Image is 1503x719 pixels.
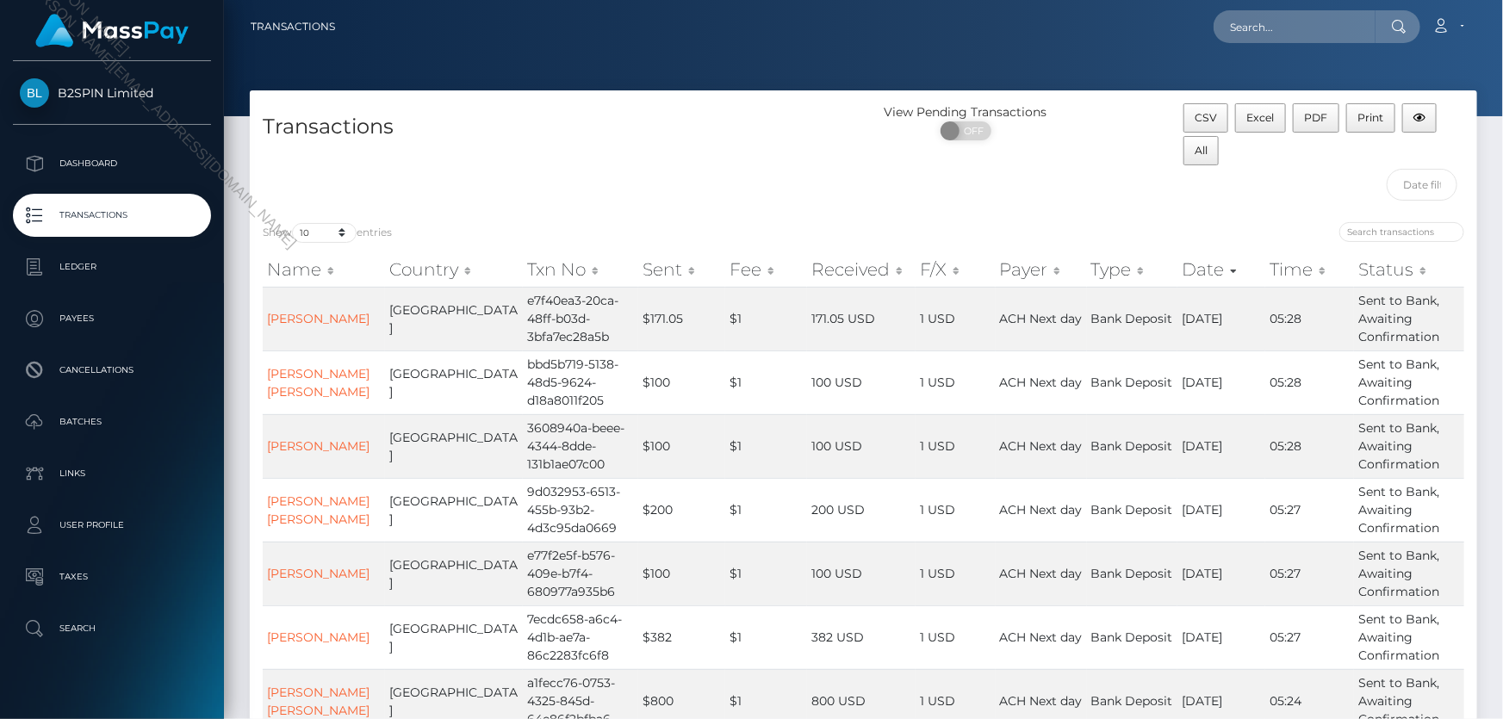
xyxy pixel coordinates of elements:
span: ACH Next day [1000,438,1083,454]
td: $171.05 [638,287,725,350]
span: ACH Next day [1000,693,1083,709]
div: View Pending Transactions [864,103,1069,121]
th: Fee: activate to sort column ascending [725,252,807,287]
td: [GEOGRAPHIC_DATA] [385,350,523,414]
td: Bank Deposit [1087,287,1178,350]
td: $1 [725,478,807,542]
td: Bank Deposit [1087,478,1178,542]
td: 9d032953-6513-455b-93b2-4d3c95da0669 [523,478,638,542]
a: Transactions [13,194,211,237]
a: Dashboard [13,142,211,185]
td: $1 [725,350,807,414]
td: Sent to Bank, Awaiting Confirmation [1354,414,1464,478]
td: e7f40ea3-20ca-48ff-b03d-3bfa7ec28a5b [523,287,638,350]
td: $1 [725,542,807,605]
p: Search [20,616,204,642]
th: Received: activate to sort column ascending [807,252,916,287]
td: 1 USD [916,287,995,350]
select: Showentries [292,223,357,243]
td: $1 [725,605,807,669]
td: Bank Deposit [1087,414,1178,478]
a: Cancellations [13,349,211,392]
td: Sent to Bank, Awaiting Confirmation [1354,478,1464,542]
td: [DATE] [1177,542,1265,605]
th: Sent: activate to sort column ascending [638,252,725,287]
a: User Profile [13,504,211,547]
a: [PERSON_NAME] [267,438,370,454]
td: 100 USD [807,542,916,605]
td: 1 USD [916,350,995,414]
td: [GEOGRAPHIC_DATA] [385,287,523,350]
td: Sent to Bank, Awaiting Confirmation [1354,605,1464,669]
a: [PERSON_NAME] [267,629,370,645]
h4: Transactions [263,112,851,142]
th: Date: activate to sort column ascending [1177,252,1265,287]
p: Transactions [20,202,204,228]
td: [DATE] [1177,414,1265,478]
td: Sent to Bank, Awaiting Confirmation [1354,287,1464,350]
td: 05:27 [1265,478,1354,542]
td: 200 USD [807,478,916,542]
th: Type: activate to sort column ascending [1087,252,1178,287]
td: Bank Deposit [1087,605,1178,669]
p: Links [20,461,204,487]
a: Ledger [13,245,211,288]
span: ACH Next day [1000,502,1083,518]
td: [DATE] [1177,605,1265,669]
a: Links [13,452,211,495]
td: [GEOGRAPHIC_DATA] [385,478,523,542]
th: Name: activate to sort column ascending [263,252,385,287]
td: 100 USD [807,350,916,414]
button: Column visibility [1402,103,1438,133]
td: 05:27 [1265,542,1354,605]
img: B2SPIN Limited [20,78,49,108]
img: MassPay Logo [35,14,189,47]
td: bbd5b719-5138-48d5-9624-d18a8011f205 [523,350,638,414]
td: 100 USD [807,414,916,478]
td: $1 [725,287,807,350]
td: $100 [638,542,725,605]
td: 05:28 [1265,414,1354,478]
a: Transactions [251,9,335,45]
td: 05:27 [1265,605,1354,669]
td: 1 USD [916,414,995,478]
label: Show entries [263,223,392,243]
span: Excel [1247,111,1275,124]
p: Dashboard [20,151,204,177]
td: 05:28 [1265,350,1354,414]
td: 7ecdc658-a6c4-4d1b-ae7a-86c2283fc6f8 [523,605,638,669]
td: Bank Deposit [1087,350,1178,414]
span: CSV [1195,111,1217,124]
span: B2SPIN Limited [13,85,211,101]
a: [PERSON_NAME] [267,311,370,326]
td: $100 [638,350,725,414]
td: Sent to Bank, Awaiting Confirmation [1354,542,1464,605]
span: ACH Next day [1000,566,1083,581]
td: [GEOGRAPHIC_DATA] [385,542,523,605]
td: 1 USD [916,605,995,669]
span: Print [1357,111,1383,124]
td: 382 USD [807,605,916,669]
th: Payer: activate to sort column ascending [996,252,1087,287]
span: ACH Next day [1000,311,1083,326]
td: $200 [638,478,725,542]
td: 3608940a-beee-4344-8dde-131b1ae07c00 [523,414,638,478]
td: $382 [638,605,725,669]
button: PDF [1293,103,1339,133]
p: Batches [20,409,204,435]
td: 1 USD [916,478,995,542]
td: 171.05 USD [807,287,916,350]
input: Search... [1214,10,1376,43]
td: $100 [638,414,725,478]
th: F/X: activate to sort column ascending [916,252,995,287]
a: [PERSON_NAME] [267,566,370,581]
th: Country: activate to sort column ascending [385,252,523,287]
a: Taxes [13,555,211,598]
th: Time: activate to sort column ascending [1265,252,1354,287]
a: [PERSON_NAME] [PERSON_NAME] [267,366,370,400]
p: Cancellations [20,357,204,383]
a: Batches [13,400,211,443]
p: Ledger [20,254,204,280]
p: User Profile [20,512,204,538]
span: PDF [1305,111,1328,124]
